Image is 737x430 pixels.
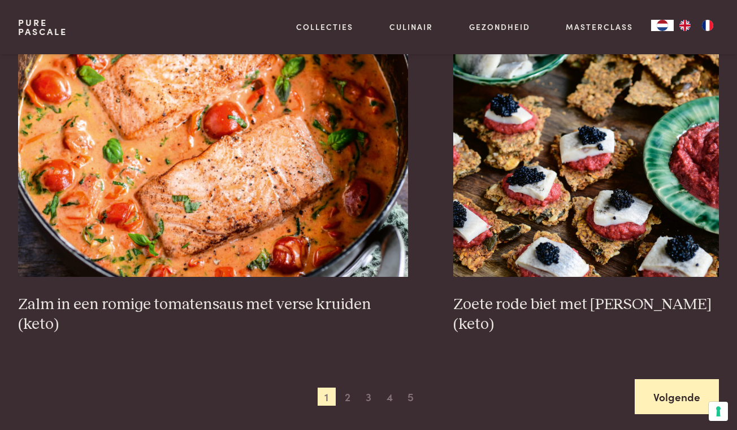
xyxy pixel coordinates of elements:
[469,21,530,33] a: Gezondheid
[18,295,408,334] h3: Zalm in een romige tomatensaus met verse kruiden (keto)
[380,388,398,406] span: 4
[651,20,674,31] a: NL
[339,388,357,406] span: 2
[453,295,719,334] h3: Zoete rode biet met [PERSON_NAME] (keto)
[566,21,633,33] a: Masterclass
[709,402,728,421] button: Uw voorkeuren voor toestemming voor trackingtechnologieën
[635,379,719,415] a: Volgende
[359,388,378,406] span: 3
[389,21,433,33] a: Culinair
[296,21,353,33] a: Collecties
[674,20,696,31] a: EN
[401,388,419,406] span: 5
[651,20,674,31] div: Language
[18,51,408,277] img: Zalm in een romige tomatensaus met verse kruiden (keto)
[674,20,719,31] ul: Language list
[453,51,719,334] a: Zoete rode biet met zure haring (keto) Zoete rode biet met [PERSON_NAME] (keto)
[318,388,336,406] span: 1
[651,20,719,31] aside: Language selected: Nederlands
[18,51,408,334] a: Zalm in een romige tomatensaus met verse kruiden (keto) Zalm in een romige tomatensaus met verse ...
[696,20,719,31] a: FR
[18,18,67,36] a: PurePascale
[453,51,719,277] img: Zoete rode biet met zure haring (keto)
